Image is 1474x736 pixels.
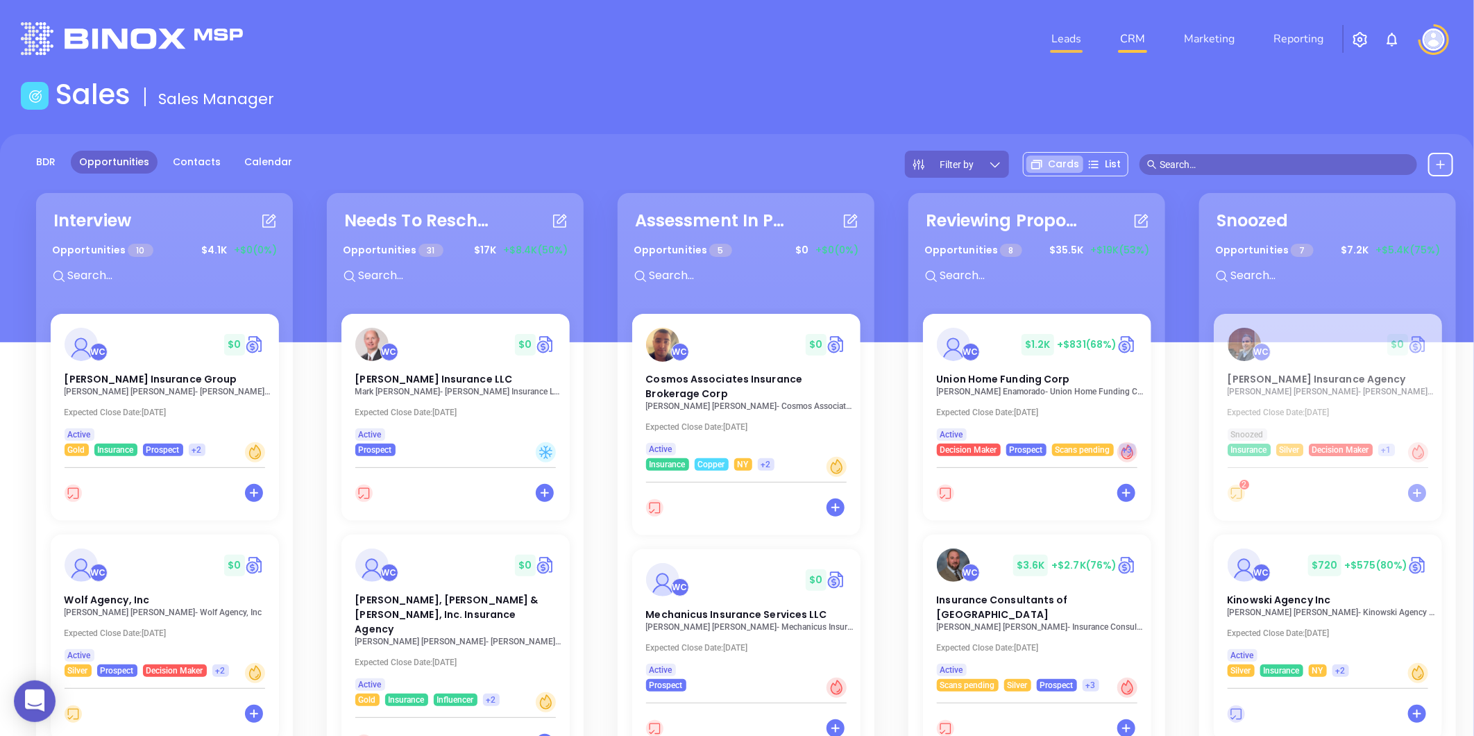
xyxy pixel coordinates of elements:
[355,593,539,636] span: Scalzo, Zogby & Wittig, Inc. Insurance Agency
[515,334,535,356] span: $ 0
[158,88,274,110] span: Sales Manager
[355,549,389,582] img: Scalzo, Zogby & Wittig, Inc. Insurance Agency
[646,401,854,411] p: John R Papazoglou - Cosmos Associates Insurance Brokerage Corp
[1387,334,1407,356] span: $ 0
[1280,442,1300,458] span: Silver
[28,151,64,174] a: BDR
[355,372,513,386] span: Reilly Insurance LLC
[245,442,265,462] div: Warm
[937,549,970,582] img: Insurance Consultants of Pittsburgh
[418,244,443,257] span: 31
[1215,237,1314,263] p: Opportunities
[1058,337,1117,351] span: +$831 (68%)
[98,442,134,458] span: Insurance
[1086,678,1096,693] span: +3
[1046,240,1087,261] span: $ 35.5K
[101,663,134,678] span: Prospect
[671,578,689,596] div: Walter Contreras
[1000,244,1022,257] span: 8
[1231,427,1264,442] span: Snoozed
[536,692,556,712] div: Warm
[635,208,788,233] div: Assessment In Progress
[236,151,300,174] a: Calendar
[536,442,556,462] div: Cold
[632,549,861,692] a: profileWalter Contreras$0Circle dollarMechanicus Insurance Services LLC[PERSON_NAME] [PERSON_NAME...
[355,637,564,646] p: Adam S. Zogby - Scalzo, Zogby & Wittig, Inc. Insurance Agency
[1056,442,1110,458] span: Scans pending
[937,387,1145,396] p: Juan Enamorado - Union Home Funding Corp
[146,442,180,458] span: Prospect
[650,457,686,472] span: Insurance
[359,427,382,442] span: Active
[923,535,1151,692] a: profileWalter Contreras$3.6K+$2.7K(76%)Circle dollarInsurance Consultants of [GEOGRAPHIC_DATA][PE...
[128,244,153,257] span: 10
[536,555,556,576] a: Quote
[357,267,565,285] input: Search...
[245,663,265,683] div: Warm
[1147,160,1157,169] span: search
[68,427,91,442] span: Active
[216,663,226,678] span: +2
[355,408,564,417] p: Expected Close Date: [DATE]
[1228,549,1261,582] img: Kinowski Agency Inc
[245,334,265,355] img: Quote
[1384,31,1400,48] img: iconNotification
[21,22,243,55] img: logo
[1352,31,1369,48] img: iconSetting
[1408,555,1428,576] a: Quote
[90,564,108,582] div: Walter Contreras
[1312,663,1323,678] span: NY
[1046,25,1087,53] a: Leads
[65,328,98,361] img: Anderson Insurance Group
[1228,408,1436,417] p: Expected Close Date: [DATE]
[224,334,244,356] span: $ 0
[146,663,203,678] span: Decision Maker
[1022,334,1054,356] span: $ 1.2K
[646,372,803,401] span: Cosmos Associates Insurance Brokerage Corp
[343,237,443,263] p: Opportunities
[1214,535,1442,677] a: profileWalter Contreras$720+$575(80%)Circle dollarKinowski Agency Inc[PERSON_NAME] [PERSON_NAME]-...
[938,267,1146,285] input: Search...
[1228,328,1261,361] img: Meagher Insurance Agency
[1117,442,1137,462] div: Hot
[1312,442,1369,458] span: Decision Maker
[359,692,376,708] span: Gold
[924,237,1022,263] p: Opportunities
[937,408,1145,417] p: Expected Close Date: [DATE]
[1345,558,1408,572] span: +$575 (80%)
[1408,663,1428,683] div: Warm
[792,240,812,261] span: $ 0
[503,243,568,258] span: +$8.4K (50%)
[68,442,85,458] span: Gold
[827,334,847,355] img: Quote
[389,692,425,708] span: Insurance
[1117,555,1137,576] a: Quote
[632,314,861,471] a: profileWalter Contreras$0Circle dollarCosmos Associates Insurance Brokerage Corp[PERSON_NAME] [PE...
[51,535,279,677] a: profileWalter Contreras$0Circle dollarWolf Agency, Inc[PERSON_NAME] [PERSON_NAME]- Wolf Agency, I...
[926,208,1078,233] div: Reviewing Proposal
[923,314,1151,456] a: profileWalter Contreras$1.2K+$831(68%)Circle dollarUnion Home Funding Corp[PERSON_NAME] Enamorado...
[341,535,570,706] a: profileWalter Contreras$0Circle dollar[PERSON_NAME], [PERSON_NAME] & [PERSON_NAME], Inc. Insuranc...
[940,427,963,442] span: Active
[698,457,725,472] span: Copper
[646,563,679,596] img: Mechanicus Insurance Services LLC
[380,564,398,582] div: Walter Contreras
[827,569,847,590] a: Quote
[1408,334,1428,355] a: Quote
[1090,243,1149,258] span: +$19K (53%)
[806,569,826,591] span: $ 0
[1178,25,1240,53] a: Marketing
[536,334,556,355] img: Quote
[245,555,265,576] img: Quote
[1160,157,1409,172] input: Search…
[65,372,237,386] span: Anderson Insurance Group
[65,549,98,582] img: Wolf Agency, Inc
[761,457,771,472] span: +2
[52,237,153,263] p: Opportunities
[1308,555,1341,576] span: $ 720
[1123,442,1133,458] span: +3
[359,677,382,692] span: Active
[650,442,672,457] span: Active
[65,628,273,638] p: Expected Close Date: [DATE]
